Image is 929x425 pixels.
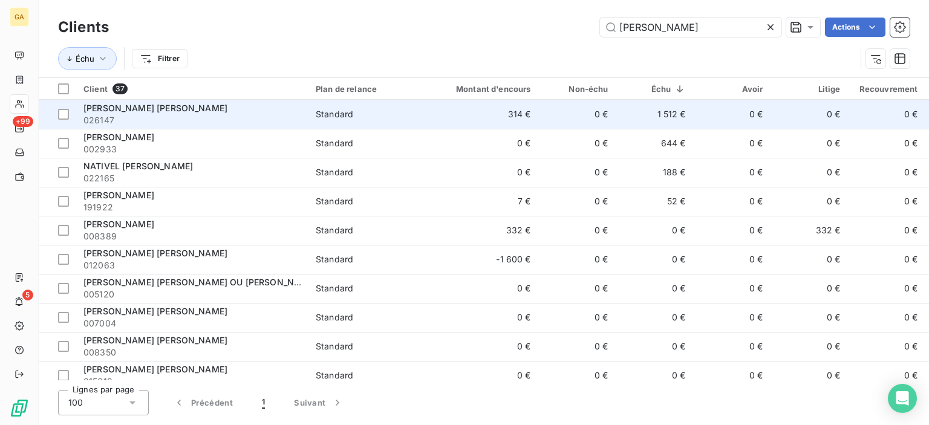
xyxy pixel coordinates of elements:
[83,114,301,126] span: 026147
[279,390,358,415] button: Suivant
[247,390,279,415] button: 1
[538,245,616,274] td: 0 €
[434,129,538,158] td: 0 €
[616,216,693,245] td: 0 €
[22,290,33,300] span: 5
[771,361,848,390] td: 0 €
[855,84,918,94] div: Recouvrement
[693,129,771,158] td: 0 €
[83,306,227,316] span: [PERSON_NAME] [PERSON_NAME]
[616,274,693,303] td: 0 €
[825,18,885,37] button: Actions
[771,274,848,303] td: 0 €
[434,332,538,361] td: 0 €
[83,364,227,374] span: [PERSON_NAME] [PERSON_NAME]
[771,216,848,245] td: 332 €
[316,84,427,94] div: Plan de relance
[316,311,353,323] div: Standard
[316,166,353,178] div: Standard
[316,282,353,294] div: Standard
[848,274,925,303] td: 0 €
[771,158,848,187] td: 0 €
[538,100,616,129] td: 0 €
[693,216,771,245] td: 0 €
[58,47,117,70] button: Échu
[848,129,925,158] td: 0 €
[83,375,301,388] span: 015613
[83,143,301,155] span: 002933
[83,103,227,113] span: [PERSON_NAME] [PERSON_NAME]
[76,54,94,63] span: Échu
[616,100,693,129] td: 1 512 €
[771,303,848,332] td: 0 €
[434,361,538,390] td: 0 €
[83,201,301,213] span: 191922
[616,303,693,332] td: 0 €
[83,317,301,329] span: 007004
[616,129,693,158] td: 644 €
[623,84,686,94] div: Échu
[538,158,616,187] td: 0 €
[693,361,771,390] td: 0 €
[83,190,154,200] span: [PERSON_NAME]
[434,245,538,274] td: -1 600 €
[112,83,128,94] span: 37
[600,18,781,37] input: Rechercher
[316,340,353,352] div: Standard
[434,216,538,245] td: 332 €
[693,187,771,216] td: 0 €
[888,384,917,413] div: Open Intercom Messenger
[316,137,353,149] div: Standard
[262,397,265,409] span: 1
[10,398,29,418] img: Logo LeanPay
[848,216,925,245] td: 0 €
[693,303,771,332] td: 0 €
[693,100,771,129] td: 0 €
[132,49,187,68] button: Filtrer
[83,277,316,287] span: [PERSON_NAME] [PERSON_NAME] OU [PERSON_NAME]
[83,346,301,358] span: 008350
[316,253,353,265] div: Standard
[848,303,925,332] td: 0 €
[434,187,538,216] td: 7 €
[848,187,925,216] td: 0 €
[771,245,848,274] td: 0 €
[316,224,353,236] div: Standard
[538,332,616,361] td: 0 €
[538,129,616,158] td: 0 €
[616,245,693,274] td: 0 €
[538,274,616,303] td: 0 €
[83,161,193,171] span: NATIVEL [PERSON_NAME]
[434,303,538,332] td: 0 €
[538,361,616,390] td: 0 €
[83,230,301,242] span: 008389
[771,100,848,129] td: 0 €
[13,116,33,127] span: +99
[693,332,771,361] td: 0 €
[771,187,848,216] td: 0 €
[316,195,353,207] div: Standard
[83,219,154,229] span: [PERSON_NAME]
[771,129,848,158] td: 0 €
[778,84,841,94] div: Litige
[434,274,538,303] td: 0 €
[316,369,353,381] div: Standard
[83,132,154,142] span: [PERSON_NAME]
[434,158,538,187] td: 0 €
[693,158,771,187] td: 0 €
[616,187,693,216] td: 52 €
[616,361,693,390] td: 0 €
[771,332,848,361] td: 0 €
[538,303,616,332] td: 0 €
[83,335,227,345] span: [PERSON_NAME] [PERSON_NAME]
[538,216,616,245] td: 0 €
[10,7,29,27] div: GA
[83,259,301,271] span: 012063
[848,100,925,129] td: 0 €
[693,245,771,274] td: 0 €
[538,187,616,216] td: 0 €
[83,248,227,258] span: [PERSON_NAME] [PERSON_NAME]
[83,172,301,184] span: 022165
[158,390,247,415] button: Précédent
[848,332,925,361] td: 0 €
